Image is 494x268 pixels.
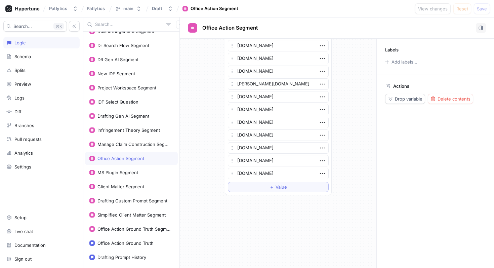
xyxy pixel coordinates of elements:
[228,129,329,141] textarea: [DOMAIN_NAME]
[97,57,138,62] div: DR Gen AI Segment
[228,53,329,64] textarea: [DOMAIN_NAME]
[393,83,409,89] p: Actions
[14,109,22,114] div: Diff
[53,23,64,30] div: K
[97,99,138,105] div: IDF Select Question
[14,229,33,234] div: Live chat
[14,137,42,142] div: Pull requests
[415,3,451,14] button: View changes
[14,215,27,220] div: Setup
[49,6,67,11] div: Patlytics
[97,71,135,76] div: New IDF Segment
[228,168,329,179] textarea: [DOMAIN_NAME]
[14,150,33,156] div: Analytics
[97,113,149,119] div: Drafting Gen AI Segment
[97,142,171,147] div: Manage Claim Construction Segment
[395,97,422,101] span: Drop variable
[228,155,329,166] textarea: [DOMAIN_NAME]
[383,58,419,66] button: Add labels...
[202,25,258,31] span: Office Action Segment
[97,43,149,48] div: Dr Search Flow Segment
[87,6,105,11] span: Patlytics
[97,85,156,90] div: Project Workspace Segment
[97,170,138,175] div: MS Plugin Segment
[228,104,329,115] textarea: [DOMAIN_NAME]
[392,60,417,64] div: Add labels...
[97,198,167,203] div: Drafting Custom Prompt Segment
[228,78,329,90] textarea: [PERSON_NAME][DOMAIN_NAME]
[270,185,274,189] span: ＋
[14,81,31,87] div: Preview
[3,21,67,32] button: Search...K
[477,7,487,11] span: Save
[97,184,144,189] div: Client Matter Segment
[474,3,490,14] button: Save
[14,256,32,262] div: Sign out
[97,226,171,232] div: Office Action Ground Truth Segment
[228,66,329,77] textarea: [DOMAIN_NAME]
[228,91,329,103] textarea: [DOMAIN_NAME]
[385,94,425,104] button: Drop variable
[97,156,144,161] div: Office Action Segment
[385,47,399,52] p: Labels
[14,68,26,73] div: Splits
[14,95,25,101] div: Logs
[46,3,81,14] button: Patlytics
[191,5,238,12] div: Office Action Segment
[228,182,329,192] button: ＋Value
[14,123,34,128] div: Branches
[228,142,329,154] textarea: [DOMAIN_NAME]
[276,185,287,189] span: Value
[14,40,26,45] div: Logic
[97,255,146,260] div: Drafting Prompt History
[14,242,46,248] div: Documentation
[113,3,144,14] button: main
[97,240,154,246] div: Office Action Ground Truth
[97,127,160,133] div: Infringement Theory Segment
[428,94,473,104] button: Delete contents
[95,21,163,28] input: Search...
[438,97,470,101] span: Delete contents
[418,7,448,11] span: View changes
[14,54,31,59] div: Schema
[228,40,329,51] textarea: [DOMAIN_NAME]
[97,212,166,218] div: Simplified Client Matter Segment
[123,6,133,11] div: main
[456,7,468,11] span: Reset
[453,3,471,14] button: Reset
[13,24,32,28] span: Search...
[149,3,176,14] button: Draft
[3,239,80,251] a: Documentation
[152,6,162,11] div: Draft
[14,164,31,169] div: Settings
[228,117,329,128] textarea: [DOMAIN_NAME]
